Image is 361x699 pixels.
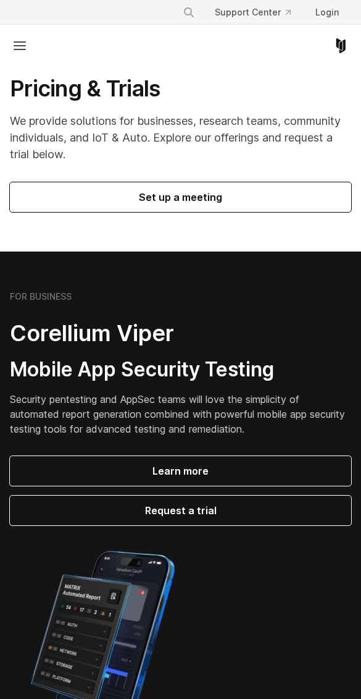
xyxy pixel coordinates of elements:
[10,496,351,525] a: Request a trial
[10,182,351,212] a: Set up a meeting
[10,75,351,103] h1: Pricing & Trials
[10,112,351,163] p: We provide solutions for businesses, research teams, community individuals, and IoT & Auto. Explo...
[333,38,349,53] a: Corellium Home
[10,357,351,382] h3: Mobile App Security Testing
[10,456,351,486] a: Learn more
[10,392,351,436] p: Security pentesting and AppSec teams will love the simplicity of automated report generation comb...
[173,1,349,23] div: Navigation Menu
[25,464,336,478] span: Learn more
[25,190,336,205] span: Set up a meeting
[25,503,336,518] span: Request a trial
[305,1,349,23] a: Login
[10,291,72,302] h6: FOR BUSINESS
[10,320,351,347] h2: Corellium Viper
[178,1,200,23] button: Search
[205,1,301,23] a: Support Center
